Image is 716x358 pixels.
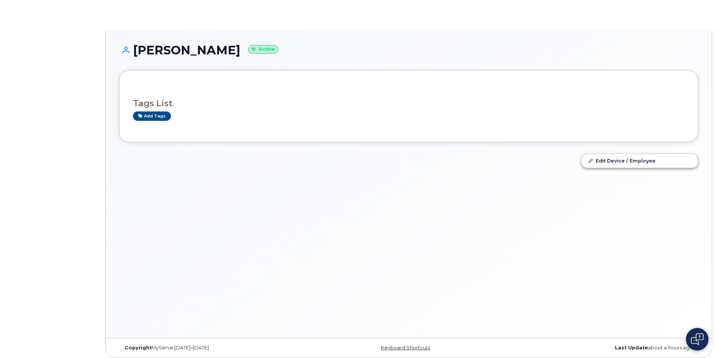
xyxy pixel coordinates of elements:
a: Keyboard Shortcuts [381,345,430,350]
strong: Copyright [125,345,152,350]
div: MyServe [DATE]–[DATE] [119,345,312,351]
a: Add tags [133,111,171,121]
div: about 4 hours ago [505,345,698,351]
strong: Last Update [615,345,648,350]
a: Edit Device / Employee [582,154,698,167]
h1: [PERSON_NAME] [119,44,698,57]
img: Open chat [691,333,704,345]
h3: Tags List [133,99,684,108]
small: Active [248,45,278,54]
